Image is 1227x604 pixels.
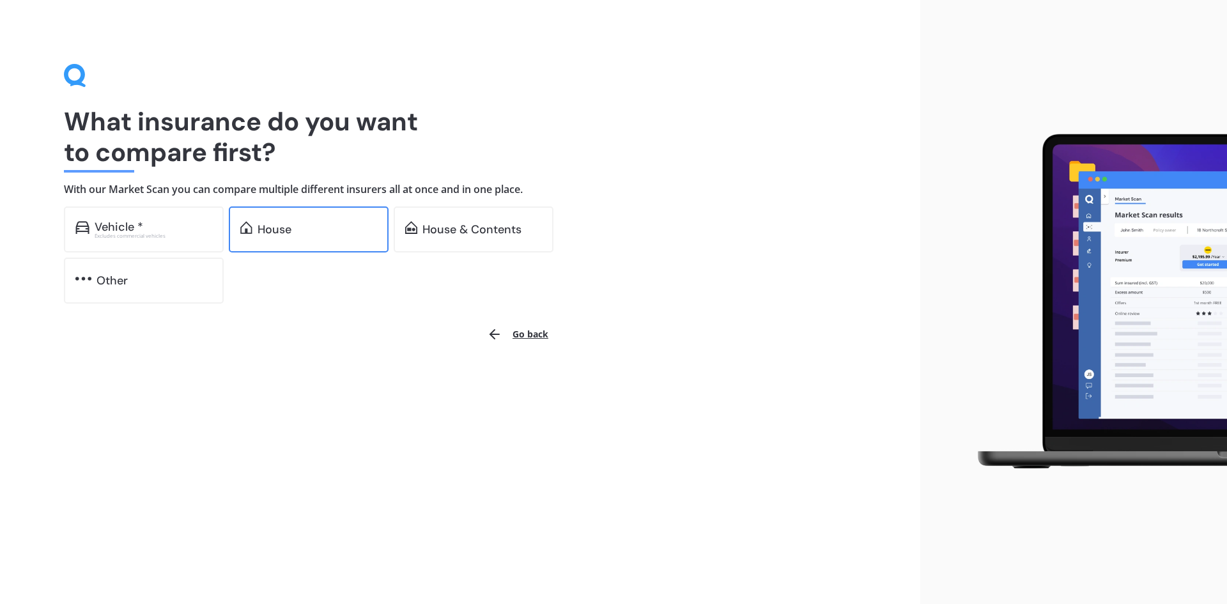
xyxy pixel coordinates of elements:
[75,272,91,285] img: other.81dba5aafe580aa69f38.svg
[64,106,856,167] h1: What insurance do you want to compare first?
[95,233,212,238] div: Excludes commercial vehicles
[240,221,252,234] img: home.91c183c226a05b4dc763.svg
[479,319,556,350] button: Go back
[75,221,89,234] img: car.f15378c7a67c060ca3f3.svg
[258,223,291,236] div: House
[64,183,856,196] h4: With our Market Scan you can compare multiple different insurers all at once and in one place.
[959,127,1227,478] img: laptop.webp
[95,221,143,233] div: Vehicle *
[422,223,521,236] div: House & Contents
[405,221,417,234] img: home-and-contents.b802091223b8502ef2dd.svg
[96,274,128,287] div: Other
